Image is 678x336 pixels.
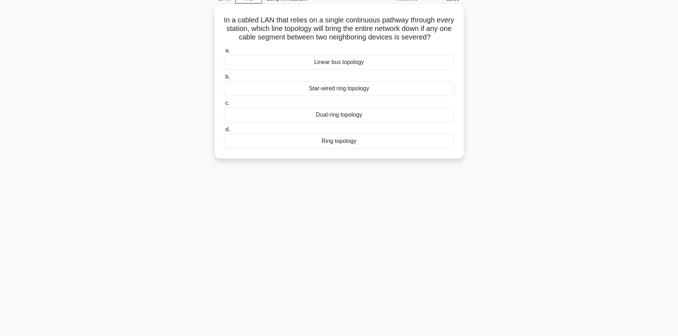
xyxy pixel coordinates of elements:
div: Ring topology [224,134,454,149]
span: c. [225,100,230,106]
div: Dual-ring topology [224,107,454,122]
span: b. [225,74,230,80]
h5: In a cabled LAN that relies on a single continuous pathway through every station, which line topo... [223,16,455,42]
div: Linear bus topology [224,55,454,70]
span: d. [225,126,230,132]
span: a. [225,47,230,53]
div: Star-wired ring topology [224,81,454,96]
